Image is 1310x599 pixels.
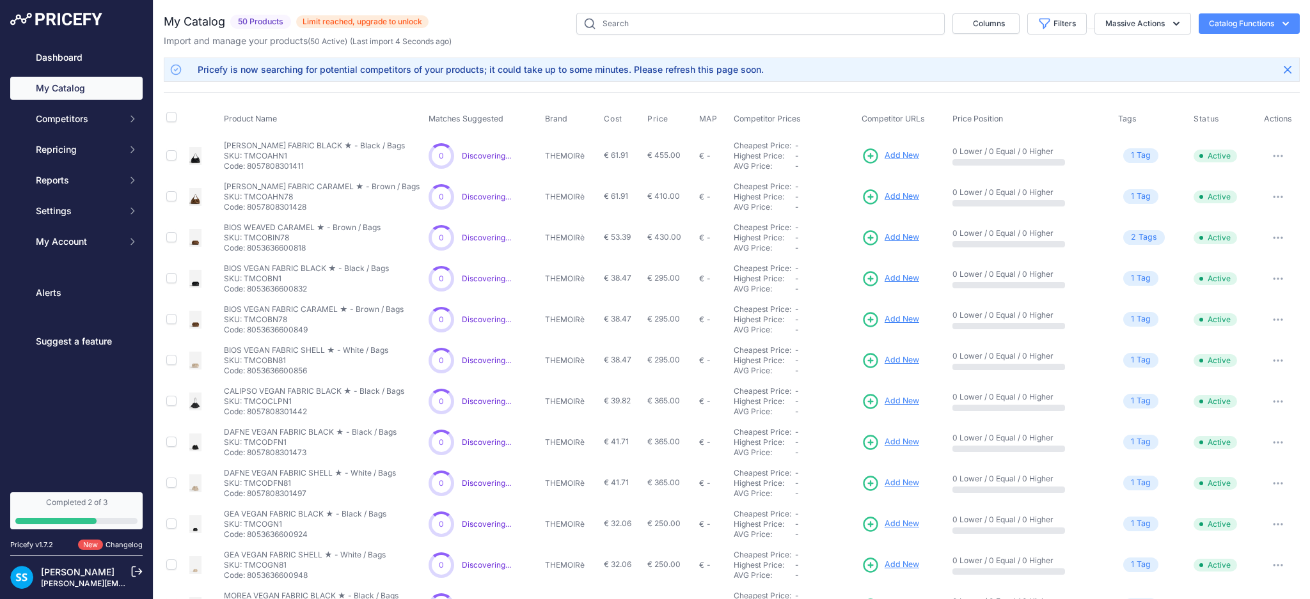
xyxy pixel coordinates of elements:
span: Active [1194,191,1237,203]
span: - [795,151,799,160]
span: - [795,550,799,559]
span: 1 [1131,191,1134,203]
a: Alerts [10,281,143,304]
div: € [699,478,704,488]
input: Search [576,13,945,35]
span: Discovering... [462,355,511,365]
button: Reports [10,169,143,192]
a: Discovering... [462,315,511,324]
p: 0 Lower / 0 Equal / 0 Higher [952,392,1106,402]
span: 1 [1131,395,1134,407]
span: - [795,488,799,498]
button: Price [647,114,671,124]
a: Discovering... [462,192,511,201]
span: Tag [1123,230,1165,245]
span: Tag [1123,435,1158,449]
span: - [795,325,799,334]
span: Settings [36,205,120,217]
span: Tag [1123,353,1158,368]
span: - [795,355,799,365]
div: - [704,192,711,202]
span: € 41.71 [604,437,629,446]
span: - [795,304,799,314]
span: Add New [885,231,919,244]
p: 0 Lower / 0 Equal / 0 Higher [952,433,1106,443]
span: Discovering... [462,519,511,529]
p: BIOS VEGAN FABRIC CARAMEL ★ - Brown / Bags [224,304,404,315]
p: BIOS WEAVED CARAMEL ★ - Brown / Bags [224,222,381,233]
p: Code: 8057808301428 [224,202,420,212]
span: - [795,222,799,232]
button: Competitors [10,107,143,130]
a: Add New [862,229,919,247]
p: CALIPSO VEGAN FABRIC BLACK ★ - Black / Bags [224,386,404,396]
div: AVG Price: [734,284,795,294]
p: [PERSON_NAME] FABRIC BLACK ★ - Black / Bags [224,141,405,151]
p: THEMOIRè [545,315,599,325]
p: SKU: TMCOBN1 [224,274,389,284]
span: Discovering... [462,560,511,570]
span: Tag [1123,189,1158,204]
button: Catalog Functions [1199,13,1300,34]
span: 0 [439,315,444,325]
span: Tag [1123,476,1158,490]
span: € 38.47 [604,355,631,364]
div: Highest Price: [734,355,795,366]
span: € 32.06 [604,559,631,569]
span: 0 [439,437,444,447]
p: 0 Lower / 0 Equal / 0 Higher [952,228,1106,238]
button: MAP [699,114,720,124]
span: 0 [439,192,444,202]
span: - [795,233,799,242]
div: - [704,437,711,447]
div: € [699,519,704,529]
span: Add New [885,313,919,325]
span: Add New [885,477,919,489]
span: Add New [885,150,919,162]
span: - [795,141,799,150]
span: 1 [1131,313,1134,325]
span: - [795,509,799,518]
span: € 365.00 [647,437,680,446]
button: Settings [10,199,143,222]
a: Cheapest Price: [734,468,791,478]
span: - [795,345,799,355]
p: [PERSON_NAME] FABRIC CARAMEL ★ - Brown / Bags [224,182,420,192]
span: - [795,284,799,293]
span: Active [1194,272,1237,285]
a: My Catalog [10,77,143,100]
p: SKU: TMCOAHN78 [224,192,420,202]
a: Cheapest Price: [734,182,791,191]
a: Cheapest Price: [734,304,791,314]
a: Add New [862,311,919,329]
span: Add New [885,559,919,571]
p: 0 Lower / 0 Equal / 0 Higher [952,474,1106,484]
p: SKU: TMCOAHN1 [224,151,405,161]
span: Tag [1123,517,1158,531]
span: Active [1194,559,1237,572]
div: AVG Price: [734,366,795,376]
span: Tag [1123,394,1158,408]
a: Discovering... [462,151,511,160]
span: Discovering... [462,437,511,447]
a: Discovering... [462,478,511,488]
span: - [795,447,799,457]
p: SKU: TMCOCLPN1 [224,396,404,407]
div: AVG Price: [734,202,795,212]
h2: My Catalog [164,13,225,31]
span: € 430.00 [647,232,681,242]
span: Status [1194,114,1219,124]
span: 1 [1131,354,1134,366]
div: - [704,478,711,488]
a: Completed 2 of 3 [10,492,143,529]
span: Tag [1123,312,1158,327]
span: 50 Products [230,15,291,29]
p: Import and manage your products [164,35,452,47]
span: Add New [885,272,919,284]
div: € [699,274,704,284]
span: 1 [1131,477,1134,489]
span: 2 [1131,231,1136,244]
